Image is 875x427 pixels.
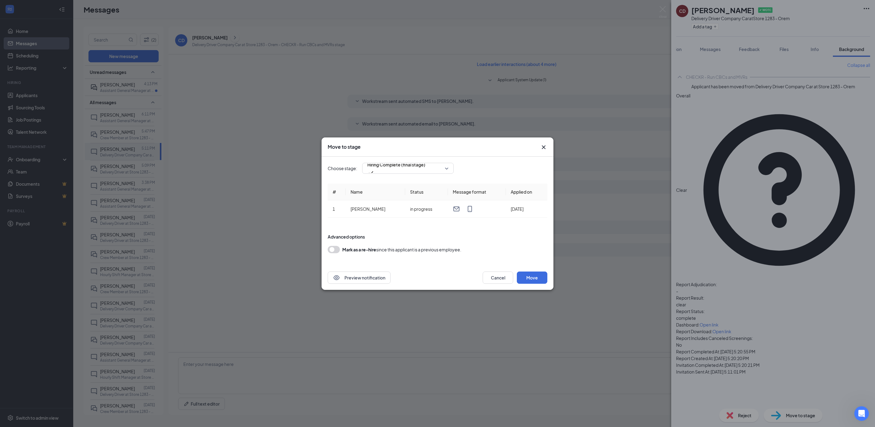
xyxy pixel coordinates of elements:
[19,200,24,205] button: Gif picker
[506,200,547,218] td: [DATE]
[342,246,461,253] div: since this applicant is a previous employee.
[333,274,340,281] svg: Eye
[466,205,474,213] svg: MobileSms
[540,144,547,151] button: Close
[328,144,361,150] h3: Move to stage
[328,272,391,284] button: EyePreview notification
[405,184,448,200] th: Status
[29,200,34,205] button: Upload attachment
[6,21,116,34] a: Background check-[PERSON_NAME] and [PERSON_NAME]
[328,234,547,240] div: Advanced options
[540,144,547,151] svg: Cross
[342,247,376,252] b: Mark as a re-hire
[346,200,405,218] td: [PERSON_NAME]
[9,200,14,205] button: Emoji picker
[10,173,95,192] div: ​
[30,3,69,8] h1: [PERSON_NAME]
[346,184,405,200] th: Name
[95,2,107,14] button: Home
[333,206,335,212] span: 1
[506,184,547,200] th: Applied on
[5,187,117,198] textarea: Message…
[367,169,375,177] svg: Checkmark
[328,165,357,172] span: Choose stage:
[854,406,869,421] iframe: Intercom live chat
[405,200,448,218] td: in progress
[10,131,95,149] div: ​
[105,198,114,207] button: Send a message…
[453,205,460,213] svg: Email
[4,2,16,14] button: go back
[448,184,506,200] th: Message format
[19,25,111,30] span: Background check-[PERSON_NAME] and [PERSON_NAME]
[483,272,513,284] button: Cancel
[328,184,346,200] th: #
[10,43,95,61] div: ​
[30,8,73,14] p: Active in the last 15m
[107,2,118,13] div: Close
[17,3,27,13] img: Profile image for Anne
[517,272,547,284] button: Move
[367,160,425,169] span: Hiring Complete (final stage)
